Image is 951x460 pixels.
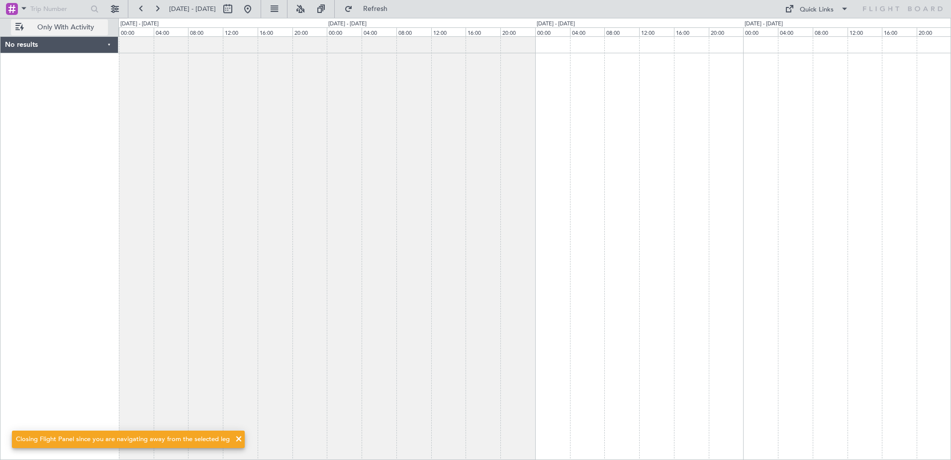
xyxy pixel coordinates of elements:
[16,435,230,445] div: Closing Flight Panel since you are navigating away from the selected leg
[328,20,367,28] div: [DATE] - [DATE]
[223,27,258,36] div: 12:00
[537,20,575,28] div: [DATE] - [DATE]
[30,1,88,16] input: Trip Number
[188,27,223,36] div: 08:00
[154,27,189,36] div: 04:00
[743,27,778,36] div: 00:00
[709,27,744,36] div: 20:00
[570,27,605,36] div: 04:00
[813,27,848,36] div: 08:00
[500,27,535,36] div: 20:00
[466,27,500,36] div: 16:00
[674,27,709,36] div: 16:00
[535,27,570,36] div: 00:00
[292,27,327,36] div: 20:00
[745,20,783,28] div: [DATE] - [DATE]
[800,5,834,15] div: Quick Links
[604,27,639,36] div: 08:00
[327,27,362,36] div: 00:00
[258,27,292,36] div: 16:00
[848,27,882,36] div: 12:00
[169,4,216,13] span: [DATE] - [DATE]
[355,5,396,12] span: Refresh
[362,27,396,36] div: 04:00
[780,1,854,17] button: Quick Links
[431,27,466,36] div: 12:00
[120,20,159,28] div: [DATE] - [DATE]
[778,27,813,36] div: 04:00
[396,27,431,36] div: 08:00
[639,27,674,36] div: 12:00
[26,24,105,31] span: Only With Activity
[11,19,108,35] button: Only With Activity
[119,27,154,36] div: 00:00
[340,1,399,17] button: Refresh
[882,27,917,36] div: 16:00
